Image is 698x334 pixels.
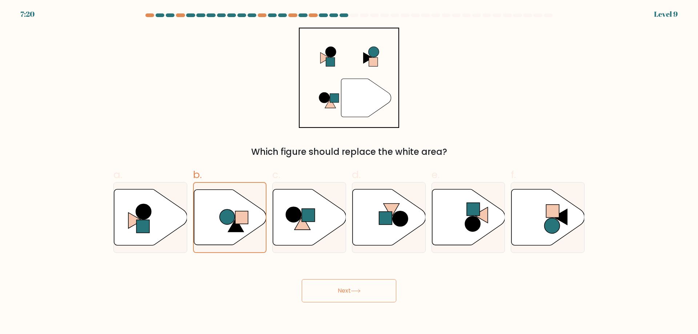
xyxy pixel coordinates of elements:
span: f. [511,168,516,182]
span: d. [352,168,361,182]
button: Next [302,279,396,302]
span: c. [272,168,280,182]
div: Level 9 [654,9,678,20]
g: " [341,79,391,117]
div: 7:20 [20,9,35,20]
span: a. [113,168,122,182]
span: b. [193,168,202,182]
div: Which figure should replace the white area? [118,145,580,158]
span: e. [432,168,440,182]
